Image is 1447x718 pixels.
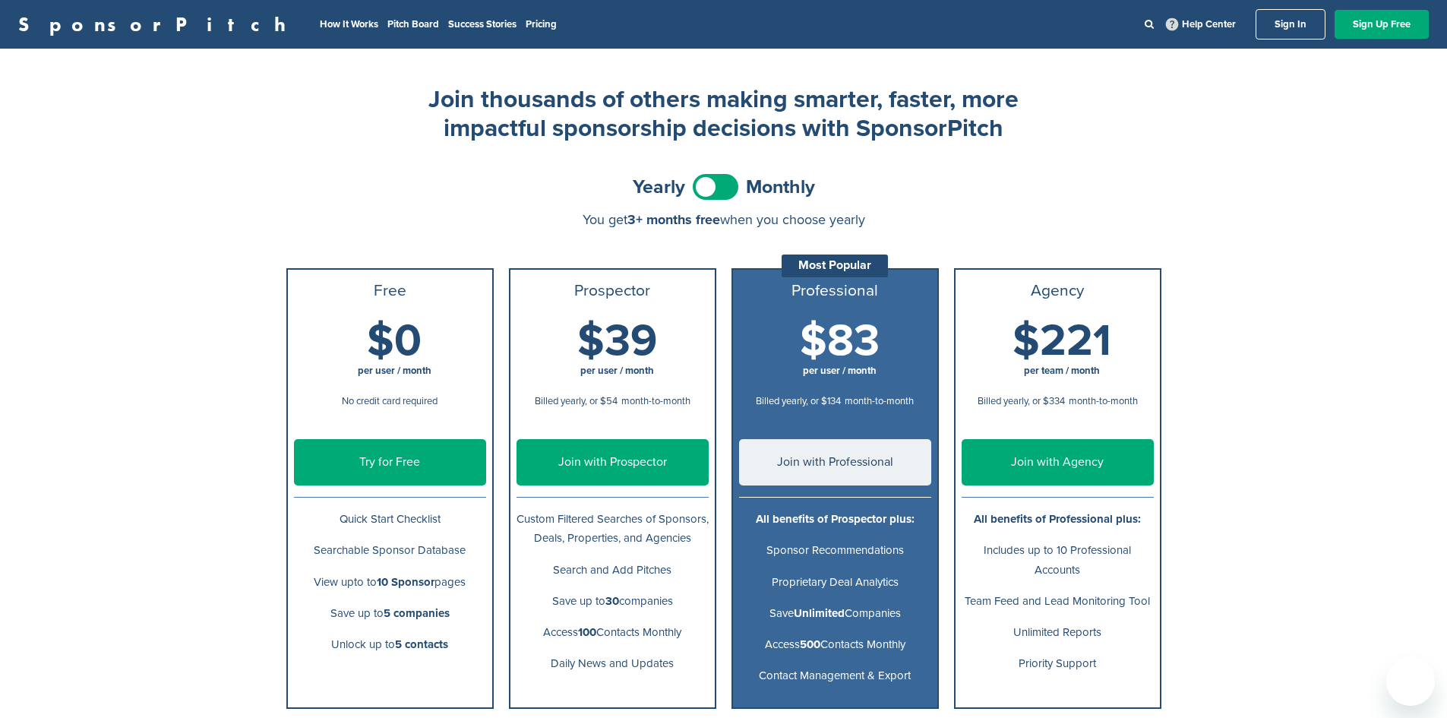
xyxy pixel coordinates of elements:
a: Join with Prospector [517,439,709,486]
b: All benefits of Professional plus: [974,512,1141,526]
span: 3+ months free [627,211,720,228]
div: Most Popular [782,255,888,277]
span: $221 [1013,315,1111,368]
span: $39 [577,315,657,368]
h3: Free [294,282,486,300]
a: Pitch Board [387,18,439,30]
b: 5 companies [384,606,450,620]
h3: Professional [739,282,931,300]
p: Searchable Sponsor Database [294,541,486,560]
span: Billed yearly, or $54 [535,395,618,407]
p: Save up to companies [517,592,709,611]
a: Help Center [1163,15,1239,33]
a: Join with Agency [962,439,1154,486]
p: Search and Add Pitches [517,561,709,580]
span: $83 [800,315,880,368]
div: You get when you choose yearly [286,212,1161,227]
a: Sign In [1256,9,1325,40]
span: per user / month [358,365,431,377]
p: Custom Filtered Searches of Sponsors, Deals, Properties, and Agencies [517,510,709,548]
b: 10 Sponsor [377,575,434,589]
p: Includes up to 10 Professional Accounts [962,541,1154,579]
span: month-to-month [1069,395,1138,407]
p: Unlock up to [294,635,486,654]
p: Daily News and Updates [517,654,709,673]
span: Yearly [633,178,685,197]
a: Success Stories [448,18,517,30]
span: Billed yearly, or $134 [756,395,841,407]
span: per user / month [803,365,877,377]
span: No credit card required [342,395,438,407]
b: 30 [605,594,619,608]
a: Pricing [526,18,557,30]
p: Save up to [294,604,486,623]
b: 5 contacts [395,637,448,651]
b: Unlimited [794,606,845,620]
p: Access Contacts Monthly [517,623,709,642]
p: Proprietary Deal Analytics [739,573,931,592]
a: Join with Professional [739,439,931,486]
a: How It Works [320,18,378,30]
p: Team Feed and Lead Monitoring Tool [962,592,1154,611]
a: SponsorPitch [18,14,295,34]
h3: Agency [962,282,1154,300]
span: month-to-month [845,395,914,407]
a: Sign Up Free [1335,10,1429,39]
span: per team / month [1024,365,1100,377]
span: Monthly [746,178,815,197]
p: Priority Support [962,654,1154,673]
span: per user / month [580,365,654,377]
b: All benefits of Prospector plus: [756,512,915,526]
p: Contact Management & Export [739,666,931,685]
p: Unlimited Reports [962,623,1154,642]
h2: Join thousands of others making smarter, faster, more impactful sponsorship decisions with Sponso... [420,85,1028,144]
b: 100 [578,625,596,639]
b: 500 [800,637,820,651]
span: month-to-month [621,395,690,407]
p: Quick Start Checklist [294,510,486,529]
p: Access Contacts Monthly [739,635,931,654]
p: Save Companies [739,604,931,623]
h3: Prospector [517,282,709,300]
span: $0 [367,315,422,368]
span: Billed yearly, or $334 [978,395,1065,407]
iframe: Button to launch messaging window [1386,657,1435,706]
p: Sponsor Recommendations [739,541,931,560]
p: View upto to pages [294,573,486,592]
a: Try for Free [294,439,486,486]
